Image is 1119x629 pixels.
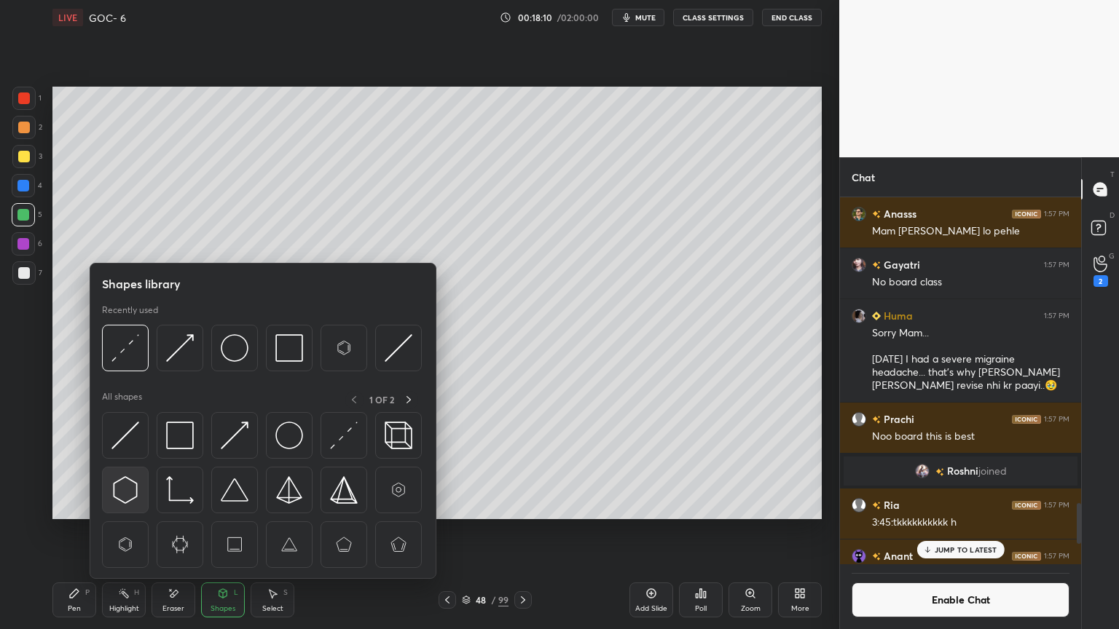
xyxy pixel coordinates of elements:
[166,476,194,504] img: svg+xml;charset=utf-8,%3Csvg%20xmlns%3D%22http%3A%2F%2Fwww.w3.org%2F2000%2Fsvg%22%20width%3D%2233...
[385,531,412,558] img: svg+xml;charset=utf-8,%3Csvg%20xmlns%3D%22http%3A%2F%2Fwww.w3.org%2F2000%2Fsvg%22%20width%3D%2265...
[102,304,158,316] p: Recently used
[52,9,83,26] div: LIVE
[221,531,248,558] img: svg+xml;charset=utf-8,%3Csvg%20xmlns%3D%22http%3A%2F%2Fwww.w3.org%2F2000%2Fsvg%22%20width%3D%2265...
[1012,501,1041,510] img: iconic-dark.1390631f.png
[162,605,184,612] div: Eraser
[275,422,303,449] img: svg+xml;charset=utf-8,%3Csvg%20xmlns%3D%22http%3A%2F%2Fwww.w3.org%2F2000%2Fsvg%22%20width%3D%2236...
[1044,312,1069,320] div: 1:57 PM
[635,605,667,612] div: Add Slide
[762,9,822,26] button: End Class
[12,87,42,110] div: 1
[881,411,914,427] h6: Prachi
[881,206,916,221] h6: Anasss
[1110,169,1115,180] p: T
[852,582,1069,617] button: Enable Chat
[85,589,90,596] div: P
[68,605,81,612] div: Pen
[474,596,488,604] div: 48
[852,412,866,427] img: default.png
[134,589,139,596] div: H
[852,549,866,563] img: 8f398f3a099748ebb2deb2aaa91f1bfb.jpg
[89,11,126,25] h4: GOC- 6
[1012,210,1041,218] img: iconic-dark.1390631f.png
[275,476,303,504] img: svg+xml;charset=utf-8,%3Csvg%20xmlns%3D%22http%3A%2F%2Fwww.w3.org%2F2000%2Fsvg%22%20width%3D%2234...
[111,531,139,558] img: svg+xml;charset=utf-8,%3Csvg%20xmlns%3D%22http%3A%2F%2Fwww.w3.org%2F2000%2Fsvg%22%20width%3D%2265...
[262,605,283,612] div: Select
[109,605,139,612] div: Highlight
[872,275,1069,290] div: No board class
[872,210,881,218] img: no-rating-badge.077c3623.svg
[111,422,139,449] img: svg+xml;charset=utf-8,%3Csvg%20xmlns%3D%22http%3A%2F%2Fwww.w3.org%2F2000%2Fsvg%22%20width%3D%2230...
[330,334,358,362] img: svg+xml;charset=utf-8,%3Csvg%20xmlns%3D%22http%3A%2F%2Fwww.w3.org%2F2000%2Fsvg%22%20width%3D%2265...
[12,174,42,197] div: 4
[221,422,248,449] img: svg+xml;charset=utf-8,%3Csvg%20xmlns%3D%22http%3A%2F%2Fwww.w3.org%2F2000%2Fsvg%22%20width%3D%2230...
[872,553,881,561] img: no-rating-badge.077c3623.svg
[102,275,181,293] h5: Shapes library
[12,261,42,285] div: 7
[673,9,753,26] button: CLASS SETTINGS
[695,605,707,612] div: Poll
[491,596,495,604] div: /
[330,531,358,558] img: svg+xml;charset=utf-8,%3Csvg%20xmlns%3D%22http%3A%2F%2Fwww.w3.org%2F2000%2Fsvg%22%20width%3D%2265...
[166,334,194,362] img: svg+xml;charset=utf-8,%3Csvg%20xmlns%3D%22http%3A%2F%2Fwww.w3.org%2F2000%2Fsvg%22%20width%3D%2230...
[881,497,900,513] h6: Ria
[498,593,509,606] div: 99
[111,334,139,362] img: svg+xml;charset=utf-8,%3Csvg%20xmlns%3D%22http%3A%2F%2Fwww.w3.org%2F2000%2Fsvg%22%20width%3D%2230...
[12,203,42,226] div: 5
[935,468,944,476] img: no-rating-badge.077c3623.svg
[872,430,1069,444] div: Noo board this is best
[1044,210,1069,218] div: 1:57 PM
[1044,501,1069,510] div: 1:57 PM
[915,464,930,478] img: 139a0e8243f5443ab86b9aace790bb26.jpg
[852,309,866,323] img: 4e74132b864242eaa1bc795738e534bd.jpg
[1094,275,1108,287] div: 2
[947,465,978,477] span: Roshni
[978,465,1007,477] span: joined
[111,476,139,504] img: svg+xml;charset=utf-8,%3Csvg%20xmlns%3D%22http%3A%2F%2Fwww.w3.org%2F2000%2Fsvg%22%20width%3D%2230...
[1012,415,1041,424] img: iconic-dark.1390631f.png
[385,334,412,362] img: svg+xml;charset=utf-8,%3Csvg%20xmlns%3D%22http%3A%2F%2Fwww.w3.org%2F2000%2Fsvg%22%20width%3D%2230...
[166,531,194,558] img: svg+xml;charset=utf-8,%3Csvg%20xmlns%3D%22http%3A%2F%2Fwww.w3.org%2F2000%2Fsvg%22%20width%3D%2265...
[234,589,238,596] div: L
[221,334,248,362] img: svg+xml;charset=utf-8,%3Csvg%20xmlns%3D%22http%3A%2F%2Fwww.w3.org%2F2000%2Fsvg%22%20width%3D%2236...
[283,589,288,596] div: S
[275,531,303,558] img: svg+xml;charset=utf-8,%3Csvg%20xmlns%3D%22http%3A%2F%2Fwww.w3.org%2F2000%2Fsvg%22%20width%3D%2265...
[881,548,913,563] h6: Anant
[852,207,866,221] img: 6537e32b12e34fb4ba12cf39c05cb5d3.jpg
[872,224,1069,239] div: Mam [PERSON_NAME] lo pehle
[872,312,881,320] img: Learner_Badge_beginner_1_8b307cf2a0.svg
[635,12,656,23] span: mute
[872,416,881,424] img: no-rating-badge.077c3623.svg
[840,158,887,197] p: Chat
[211,605,235,612] div: Shapes
[872,515,1069,530] div: 3:45:tkkkkkkkkkk h
[102,391,142,409] p: All shapes
[872,326,1069,393] div: Sorry Mam... [DATE] I had a severe migraine headache... that's why [PERSON_NAME] [PERSON_NAME] re...
[369,394,394,406] p: 1 OF 2
[166,422,194,449] img: svg+xml;charset=utf-8,%3Csvg%20xmlns%3D%22http%3A%2F%2Fwww.w3.org%2F2000%2Fsvg%22%20width%3D%2234...
[1044,552,1069,561] div: 1:57 PM
[1044,261,1069,269] div: 1:57 PM
[330,476,358,504] img: svg+xml;charset=utf-8,%3Csvg%20xmlns%3D%22http%3A%2F%2Fwww.w3.org%2F2000%2Fsvg%22%20width%3D%2234...
[385,476,412,504] img: svg+xml;charset=utf-8,%3Csvg%20xmlns%3D%22http%3A%2F%2Fwww.w3.org%2F2000%2Fsvg%22%20width%3D%2265...
[935,545,997,554] p: JUMP TO LATEST
[1012,552,1041,561] img: iconic-dark.1390631f.png
[1044,415,1069,424] div: 1:57 PM
[872,502,881,510] img: no-rating-badge.077c3623.svg
[12,232,42,256] div: 6
[852,498,866,513] img: default.png
[612,9,664,26] button: mute
[741,605,761,612] div: Zoom
[385,422,412,449] img: svg+xml;charset=utf-8,%3Csvg%20xmlns%3D%22http%3A%2F%2Fwww.w3.org%2F2000%2Fsvg%22%20width%3D%2235...
[791,605,809,612] div: More
[872,261,881,269] img: no-rating-badge.077c3623.svg
[840,197,1081,564] div: grid
[881,257,920,272] h6: Gayatri
[330,422,358,449] img: svg+xml;charset=utf-8,%3Csvg%20xmlns%3D%22http%3A%2F%2Fwww.w3.org%2F2000%2Fsvg%22%20width%3D%2230...
[221,476,248,504] img: svg+xml;charset=utf-8,%3Csvg%20xmlns%3D%22http%3A%2F%2Fwww.w3.org%2F2000%2Fsvg%22%20width%3D%2238...
[1110,210,1115,221] p: D
[275,334,303,362] img: svg+xml;charset=utf-8,%3Csvg%20xmlns%3D%22http%3A%2F%2Fwww.w3.org%2F2000%2Fsvg%22%20width%3D%2234...
[12,145,42,168] div: 3
[852,258,866,272] img: 0102305c22994644a01004e7a011d9d9.jpg
[881,308,913,323] h6: Huma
